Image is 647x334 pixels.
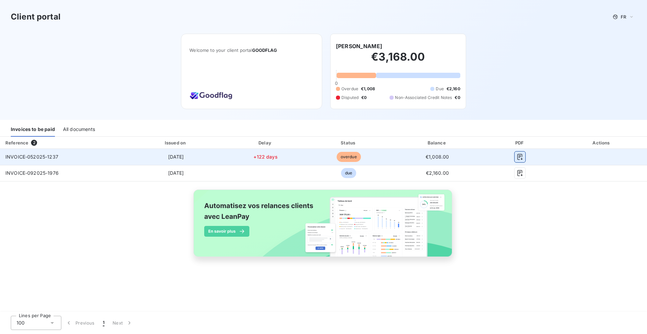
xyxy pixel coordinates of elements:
span: 1 [103,320,104,326]
span: FR [621,14,626,20]
button: Next [109,316,137,330]
h3: Client portal [11,11,61,23]
div: PDF [485,139,555,146]
span: +122 days [253,154,277,160]
span: overdue [337,152,361,162]
span: €2,160.00 [426,170,449,176]
span: GOODFLAG [252,47,277,53]
div: Reference [5,140,28,145]
span: €0 [455,95,460,101]
h2: €3,168.00 [336,50,460,70]
span: due [341,168,356,178]
span: €1,008.00 [426,154,449,160]
span: [DATE] [168,154,184,160]
div: Status [308,139,390,146]
span: €2,160 [446,86,460,92]
h6: [PERSON_NAME] [336,42,382,50]
div: Invoices to be paid [11,123,55,137]
span: INVOICE-092025-1976 [5,170,59,176]
span: €1,008 [361,86,375,92]
span: INVOICE-052025-1237 [5,154,58,160]
span: 2 [31,140,37,146]
div: Actions [558,139,646,146]
span: €0 [361,95,367,101]
span: 100 [17,320,25,326]
span: [DATE] [168,170,184,176]
span: Due [436,86,443,92]
button: Previous [61,316,99,330]
img: banner [187,186,460,268]
span: 0 [335,80,338,86]
button: 1 [99,316,109,330]
div: All documents [63,123,95,137]
span: Disputed [341,95,359,101]
div: Issued on [128,139,223,146]
span: Non-Associated Credit Notes [395,95,452,101]
div: Delay [226,139,305,146]
span: Welcome to your client portal [189,47,314,53]
img: Company logo [189,89,233,101]
span: Overdue [341,86,358,92]
div: Balance [393,139,482,146]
